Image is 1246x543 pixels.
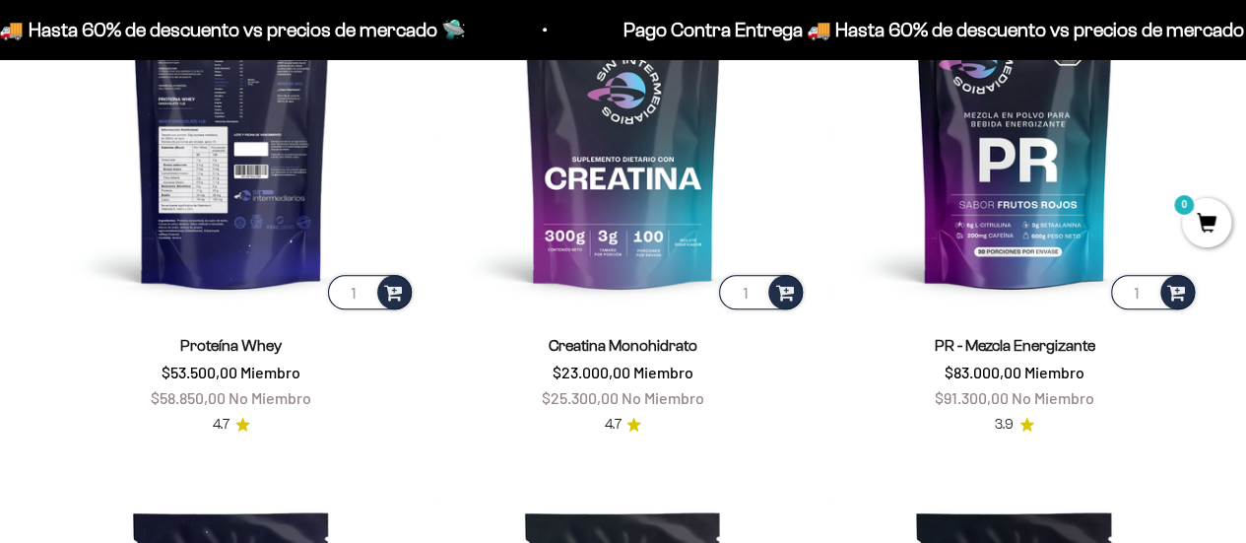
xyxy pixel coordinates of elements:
[995,414,1014,436] span: 3.9
[604,414,621,436] span: 4.7
[162,363,237,381] span: $53.500,00
[622,388,704,407] span: No Miembro
[995,414,1034,436] a: 3.93.9 de 5.0 estrellas
[213,414,230,436] span: 4.7
[935,388,1009,407] span: $91.300,00
[633,363,693,381] span: Miembro
[935,337,1095,354] a: PR - Mezcla Energizante
[151,388,226,407] span: $58.850,00
[240,363,300,381] span: Miembro
[1012,388,1094,407] span: No Miembro
[229,388,311,407] span: No Miembro
[180,337,282,354] a: Proteína Whey
[549,337,697,354] a: Creatina Monohidrato
[213,414,250,436] a: 4.74.7 de 5.0 estrellas
[542,388,619,407] span: $25.300,00
[945,363,1021,381] span: $83.000,00
[553,363,630,381] span: $23.000,00
[1172,193,1196,217] mark: 0
[1024,363,1084,381] span: Miembro
[1182,214,1231,236] a: 0
[604,414,641,436] a: 4.74.7 de 5.0 estrellas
